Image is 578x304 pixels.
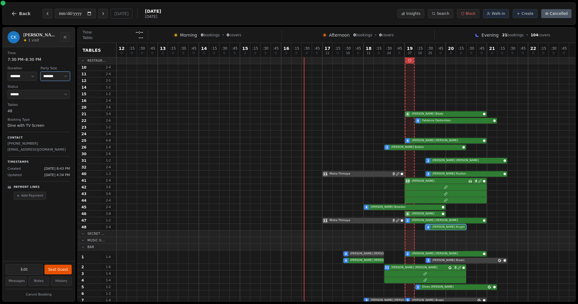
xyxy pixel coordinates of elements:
span: 0 [172,52,174,55]
span: 1 - 2 [101,291,116,296]
span: 0 [542,52,544,55]
span: 3 - 8 [101,211,116,216]
p: Contact [8,136,70,140]
span: : 30 [468,47,474,50]
span: 2 [392,172,395,176]
span: [DATE] 8:43 PM [44,166,70,172]
button: Insights [397,9,424,18]
span: 0 [378,52,379,55]
span: 22 [530,46,536,51]
span: 24 [81,132,87,136]
span: 16 [283,46,289,51]
span: 11 [367,52,371,55]
span: 2 - 4 [101,65,116,70]
span: covers [379,33,394,38]
span: 1 - 3 [101,172,116,176]
span: 25 [81,138,87,143]
button: Notes [28,276,49,286]
span: 0 [398,52,400,55]
span: 2 [407,252,409,256]
span: : 15 [458,47,464,50]
span: 3 [407,298,409,303]
dd: Dine with TV Screen [8,123,70,128]
span: 3 - 6 [101,191,116,196]
span: : 30 [222,47,227,50]
span: 0 [357,52,359,55]
span: : 45 [273,47,279,50]
span: 0 [553,52,554,55]
span: 11 [385,265,389,270]
span: : 45 [149,47,155,50]
span: 0 [151,52,153,55]
span: 18 [366,46,371,51]
span: 2 - 4 [101,205,116,209]
span: 2 [417,285,419,289]
span: 11 [323,172,327,176]
span: 0 [141,52,143,55]
dd: 7:30 PM – 8:30 PM [8,57,70,63]
span: [DATE] 4:34 PM [44,173,70,178]
span: : 45 [561,47,567,50]
span: 2 [392,219,395,222]
span: 15 [242,46,248,51]
span: 0 [244,52,246,55]
span: 4 [475,179,478,183]
span: 0 [316,52,318,55]
span: 0 [223,52,225,55]
span: [PERSON_NAME] [PERSON_NAME] [412,252,482,256]
span: 2 - 6 [101,152,116,156]
span: Morning [180,32,197,38]
span: Search [437,11,449,16]
span: 1 [81,255,84,260]
span: 0 [227,33,229,37]
span: 5 [81,285,84,289]
span: 21 [81,112,87,116]
span: 3 [427,172,429,176]
span: Fabienne Destombes [422,119,492,123]
span: 21 [502,33,507,37]
span: : 15 [252,47,258,50]
span: 44 [81,198,87,203]
span: bookings [201,33,220,38]
span: 10 [346,52,350,55]
span: [PERSON_NAME] Brown [432,258,497,263]
span: 0 [203,52,205,55]
dt: Time [8,51,70,56]
span: Insights [406,11,420,16]
span: 10 [81,65,87,70]
span: Afternoon [329,32,350,38]
span: : 30 [345,47,351,50]
span: Created [8,166,21,172]
svg: Google booking [498,259,501,262]
span: 11 [323,218,327,223]
span: [PERSON_NAME] [PERSON_NAME] [432,159,502,163]
span: 0 [470,52,472,55]
span: 10 [406,179,410,183]
span: 3 [427,258,429,263]
span: : 15 [499,47,505,50]
span: 0 [213,52,215,55]
span: : 15 [376,47,382,50]
span: 1 - 4 [101,278,116,283]
span: 16 [81,98,87,103]
span: : 30 [180,47,186,50]
span: 32 [81,165,87,170]
span: Ehren [PERSON_NAME] [422,285,487,289]
span: : 45 [479,47,484,50]
span: 19 [407,46,412,51]
span: 2 - 5 [101,78,116,83]
span: 0 [491,52,493,55]
span: [PERSON_NAME] Button [391,145,461,149]
span: 30 [81,152,87,156]
span: Cancelled [550,11,568,16]
span: • [222,33,224,38]
span: [PERSON_NAME] [PERSON_NAME] [371,298,417,302]
span: : 30 [139,47,145,50]
span: Back [19,11,31,16]
span: Tables [83,47,101,53]
span: 43 [81,191,87,196]
button: Block [457,9,479,18]
span: 0 [182,52,184,55]
span: 3 [81,271,84,276]
span: [PERSON_NAME] Knight [432,225,465,229]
